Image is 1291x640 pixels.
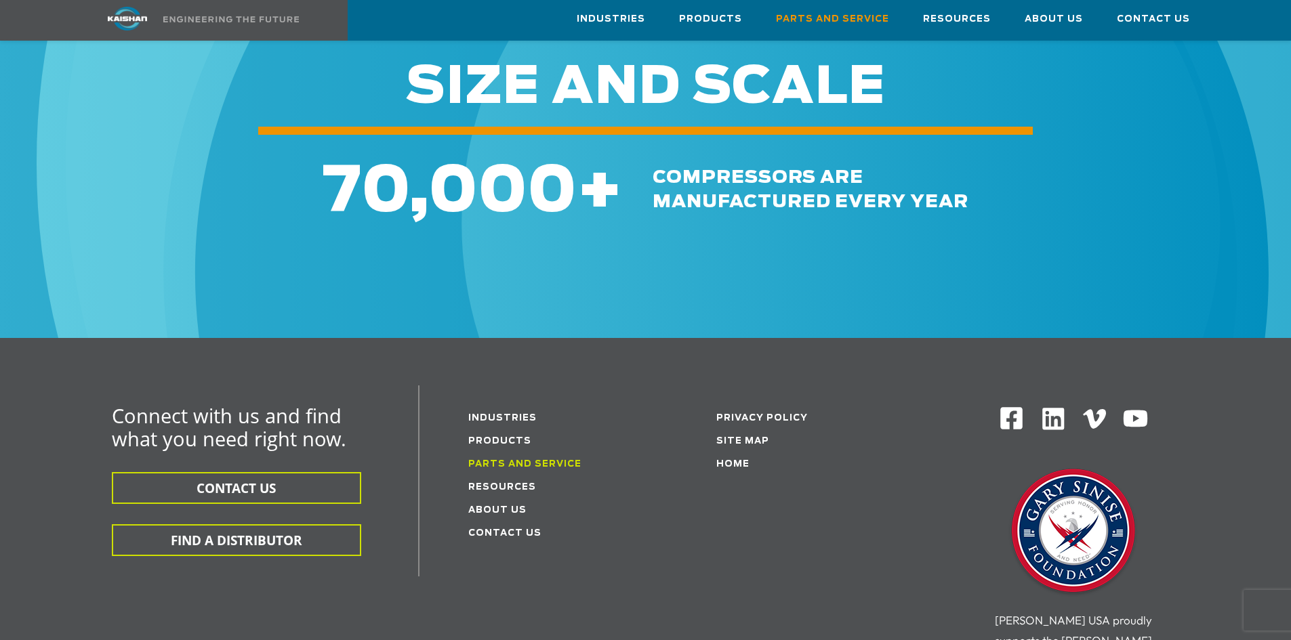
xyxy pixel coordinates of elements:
[77,7,178,30] img: kaishan logo
[679,1,742,37] a: Products
[716,460,750,469] a: Home
[1122,406,1149,432] img: Youtube
[1025,1,1083,37] a: About Us
[1083,409,1106,429] img: Vimeo
[112,524,361,556] button: FIND A DISTRIBUTOR
[577,161,623,223] span: +
[577,12,645,27] span: Industries
[1025,12,1083,27] span: About Us
[468,506,527,515] a: About Us
[112,472,361,504] button: CONTACT US
[163,16,299,22] img: Engineering the future
[468,460,581,469] a: Parts and service
[577,1,645,37] a: Industries
[468,437,531,446] a: Products
[1117,12,1190,27] span: Contact Us
[112,402,346,452] span: Connect with us and find what you need right now.
[653,169,968,211] span: compressors are manufactured every year
[716,414,808,423] a: Privacy Policy
[1117,1,1190,37] a: Contact Us
[923,1,991,37] a: Resources
[323,161,577,223] span: 70,000
[468,529,541,538] a: Contact Us
[1040,406,1067,432] img: Linkedin
[468,414,537,423] a: Industries
[923,12,991,27] span: Resources
[679,12,742,27] span: Products
[776,1,889,37] a: Parts and Service
[468,483,536,492] a: Resources
[776,12,889,27] span: Parts and Service
[716,437,769,446] a: Site Map
[1006,465,1141,600] img: Gary Sinise Foundation
[999,406,1024,431] img: Facebook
